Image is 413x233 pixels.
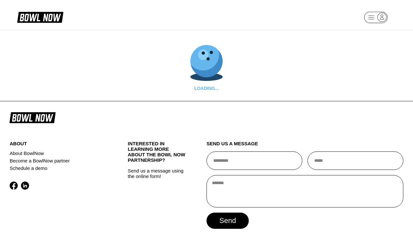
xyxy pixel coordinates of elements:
div: about [10,141,108,150]
a: Become a BowlNow partner [10,157,108,164]
div: INTERESTED IN LEARNING MORE ABOUT THE BOWL NOW PARTNERSHIP? [128,141,187,168]
div: send us a message [206,141,403,151]
a: Schedule a demo [10,164,108,172]
div: LOADING... [190,86,223,91]
button: send [206,213,249,229]
a: About BowlNow [10,150,108,157]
